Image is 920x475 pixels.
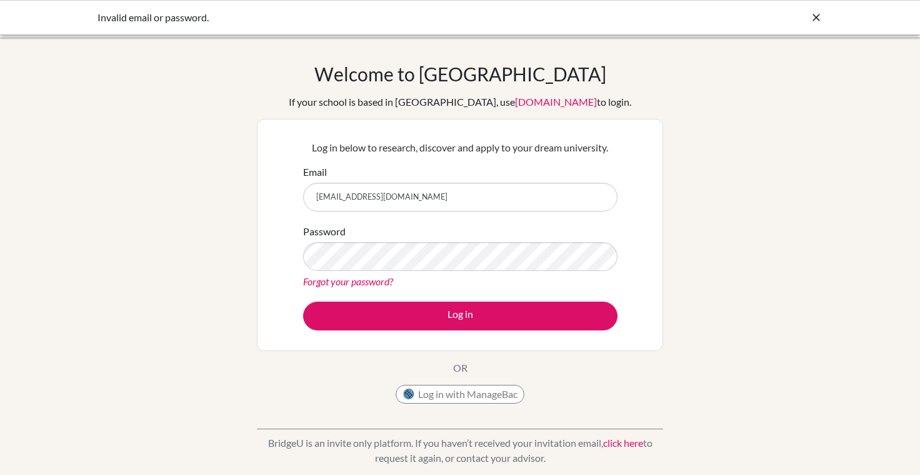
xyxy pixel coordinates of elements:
button: Log in with ManageBac [396,385,524,404]
a: Forgot your password? [303,275,393,287]
button: Log in [303,302,617,330]
label: Email [303,165,327,180]
p: Log in below to research, discover and apply to your dream university. [303,140,617,155]
h1: Welcome to [GEOGRAPHIC_DATA] [314,63,606,85]
p: OR [453,360,467,375]
a: click here [603,437,643,449]
div: If your school is based in [GEOGRAPHIC_DATA], use to login. [289,94,631,110]
p: BridgeU is an invite only platform. If you haven’t received your invitation email, to request it ... [257,436,663,466]
div: Invalid email or password. [97,10,635,25]
label: Password [303,224,346,239]
a: [DOMAIN_NAME] [515,96,597,108]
